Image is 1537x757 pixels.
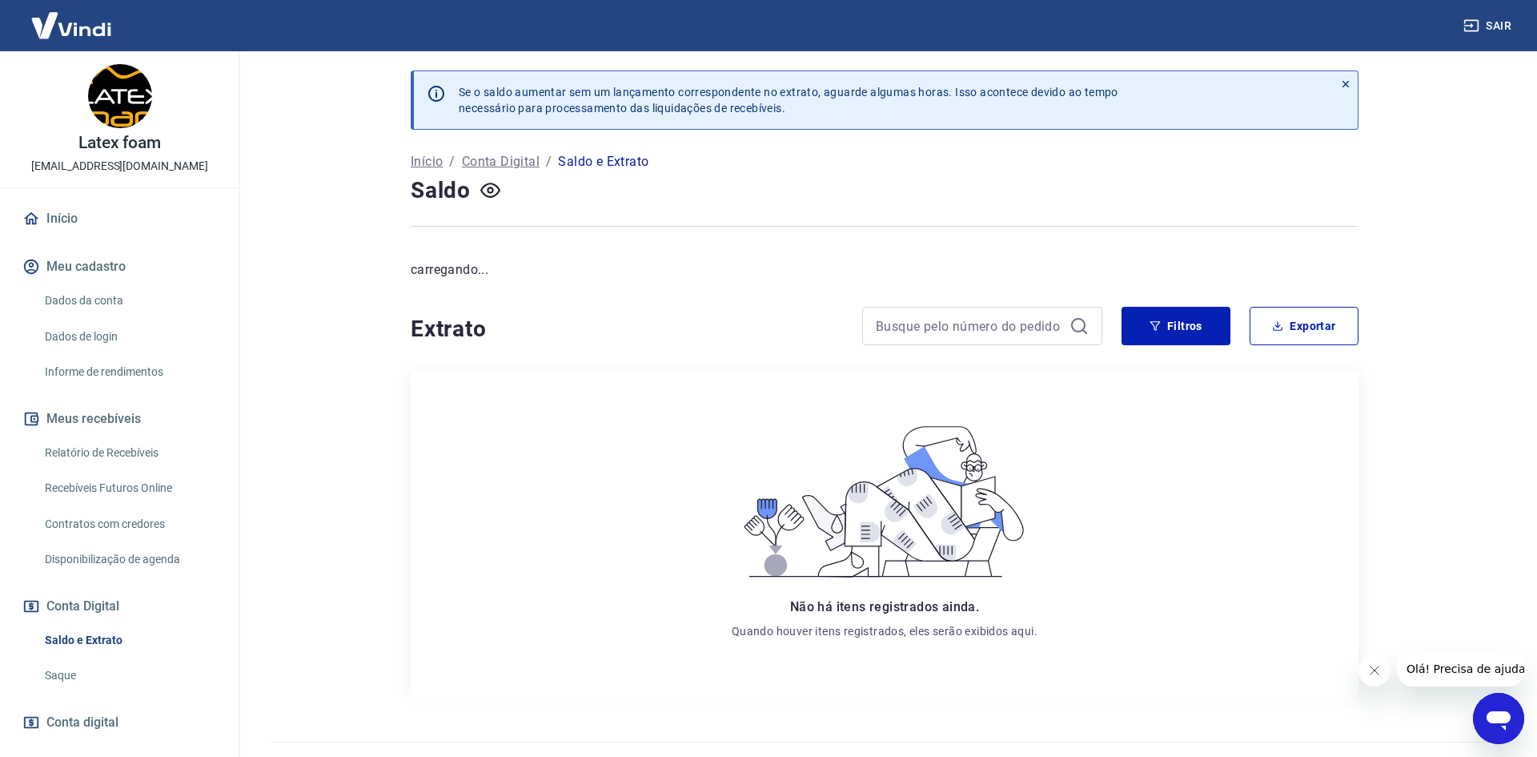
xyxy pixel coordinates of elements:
[411,313,843,345] h4: Extrato
[1473,693,1524,744] iframe: Botão para abrir a janela de mensagens
[19,201,220,236] a: Início
[38,356,220,389] a: Informe de rendimentos
[732,623,1037,639] p: Quando houver itens registrados, eles serão exibidos aqui.
[1460,11,1518,41] button: Sair
[462,152,540,171] a: Conta Digital
[78,135,162,151] p: Latex foam
[38,508,220,541] a: Contratos com credores
[411,175,471,207] h4: Saldo
[19,705,220,740] a: Conta digital
[38,472,220,505] a: Recebíveis Futuros Online
[558,152,648,171] p: Saldo e Extrato
[19,1,123,50] img: Vindi
[19,249,220,284] button: Meu cadastro
[38,320,220,353] a: Dados de login
[38,624,220,657] a: Saldo e Extrato
[46,711,118,734] span: Conta digital
[876,314,1063,338] input: Busque pelo número do pedido
[1122,307,1230,345] button: Filtros
[546,152,552,171] p: /
[449,152,455,171] p: /
[1397,651,1524,687] iframe: Mensagem da empresa
[31,158,208,175] p: [EMAIL_ADDRESS][DOMAIN_NAME]
[19,401,220,437] button: Meus recebíveis
[38,543,220,576] a: Disponibilização de agenda
[19,589,220,624] button: Conta Digital
[411,260,1358,280] p: carregando...
[38,659,220,692] a: Saque
[10,11,134,24] span: Olá! Precisa de ajuda?
[1358,654,1391,687] iframe: Fechar mensagem
[790,599,979,614] span: Não há itens registrados ainda.
[411,152,443,171] a: Início
[38,437,220,469] a: Relatório de Recebíveis
[38,284,220,317] a: Dados da conta
[88,64,152,128] img: bbee1957-0dc4-43cf-b922-b73d73c3cb6c.jpeg
[459,84,1118,116] p: Se o saldo aumentar sem um lançamento correspondente no extrato, aguarde algumas horas. Isso acon...
[1250,307,1358,345] button: Exportar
